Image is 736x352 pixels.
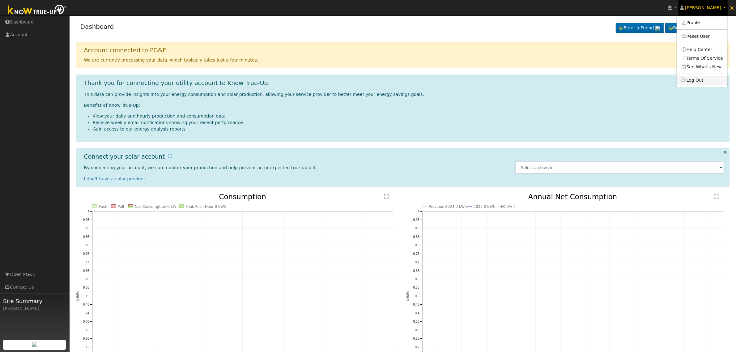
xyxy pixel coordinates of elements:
[418,209,419,213] text: 1
[85,277,89,281] text: 0.6
[528,193,617,201] text: Annual Net Consumption
[415,226,419,230] text: 0.9
[84,47,166,54] h1: Account connected to PG&E
[429,204,467,209] text: Previous 2024 0 kWh
[83,252,89,255] text: 0.75
[415,311,419,315] text: 0.4
[665,23,725,33] a: Request a Cleaning
[714,193,719,199] text: 
[413,235,419,238] text: 0.85
[677,32,727,41] a: Reset User
[85,346,89,349] text: 0.2
[93,126,725,132] li: Gain access to our energy analysis reports
[84,102,725,109] p: Benefits of Know True-Up:
[135,204,179,209] text: Net Consumption 0 kWh
[83,320,89,323] text: 0.35
[93,119,725,126] li: Receive weekly email notifications showing your recent performance
[32,342,37,347] img: retrieve
[677,45,727,54] a: Help Center
[80,23,114,30] a: Dashboard
[413,303,419,306] text: 0.45
[83,218,89,221] text: 0.95
[515,161,725,174] input: Select an Inverter
[83,337,89,340] text: 0.25
[5,3,70,17] img: Know True-Up
[413,286,419,290] text: 0.55
[415,260,419,264] text: 0.7
[83,235,89,238] text: 0.85
[84,153,165,160] h1: Connect your solar account
[677,76,727,85] a: Log Out
[185,204,226,209] text: Peak Push Hour 0 kWh
[85,226,89,230] text: 0.9
[685,5,721,10] span: [PERSON_NAME]
[474,204,515,209] text: 2025 0 kWh [ +0.0% ]
[415,277,419,281] text: 0.6
[99,204,107,209] text: Push
[415,328,419,332] text: 0.3
[677,19,727,27] a: Profile
[406,291,410,301] text: kWh
[413,252,419,255] text: 0.75
[413,320,419,323] text: 0.35
[3,297,66,305] span: Site Summary
[413,218,419,221] text: 0.95
[655,26,660,31] img: retrieve
[85,260,89,264] text: 0.7
[117,204,124,209] text: Pull
[93,113,725,119] li: View your daily and hourly production and consumption data
[84,79,270,87] h1: Thank you for connecting your utility account to Know True-Up.
[84,165,317,170] span: By connecting your account, we can monitor your production and help prevent an unexpected true-up...
[84,176,146,181] a: I don't have a solar provider
[677,54,727,62] a: Terms Of Service
[677,62,727,71] a: See What's New
[83,269,89,273] text: 0.65
[84,92,424,97] span: This data can provide insights into your energy consumption and solar production, allowing your s...
[75,291,80,301] text: kWh
[87,209,89,213] text: 1
[729,4,734,11] span: ×
[85,311,89,315] text: 0.4
[219,193,266,201] text: Consumption
[84,58,258,62] span: We are currently processing your data, which typically takes just a few minutes.
[415,294,419,298] text: 0.5
[3,305,66,312] div: [PERSON_NAME]
[85,294,89,298] text: 0.5
[616,23,664,33] a: Refer a Friend
[415,346,419,349] text: 0.2
[83,286,89,290] text: 0.55
[85,328,89,332] text: 0.3
[413,337,419,340] text: 0.25
[415,243,419,247] text: 0.8
[413,269,419,273] text: 0.65
[384,193,389,199] text: 
[85,243,89,247] text: 0.8
[83,303,89,306] text: 0.45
